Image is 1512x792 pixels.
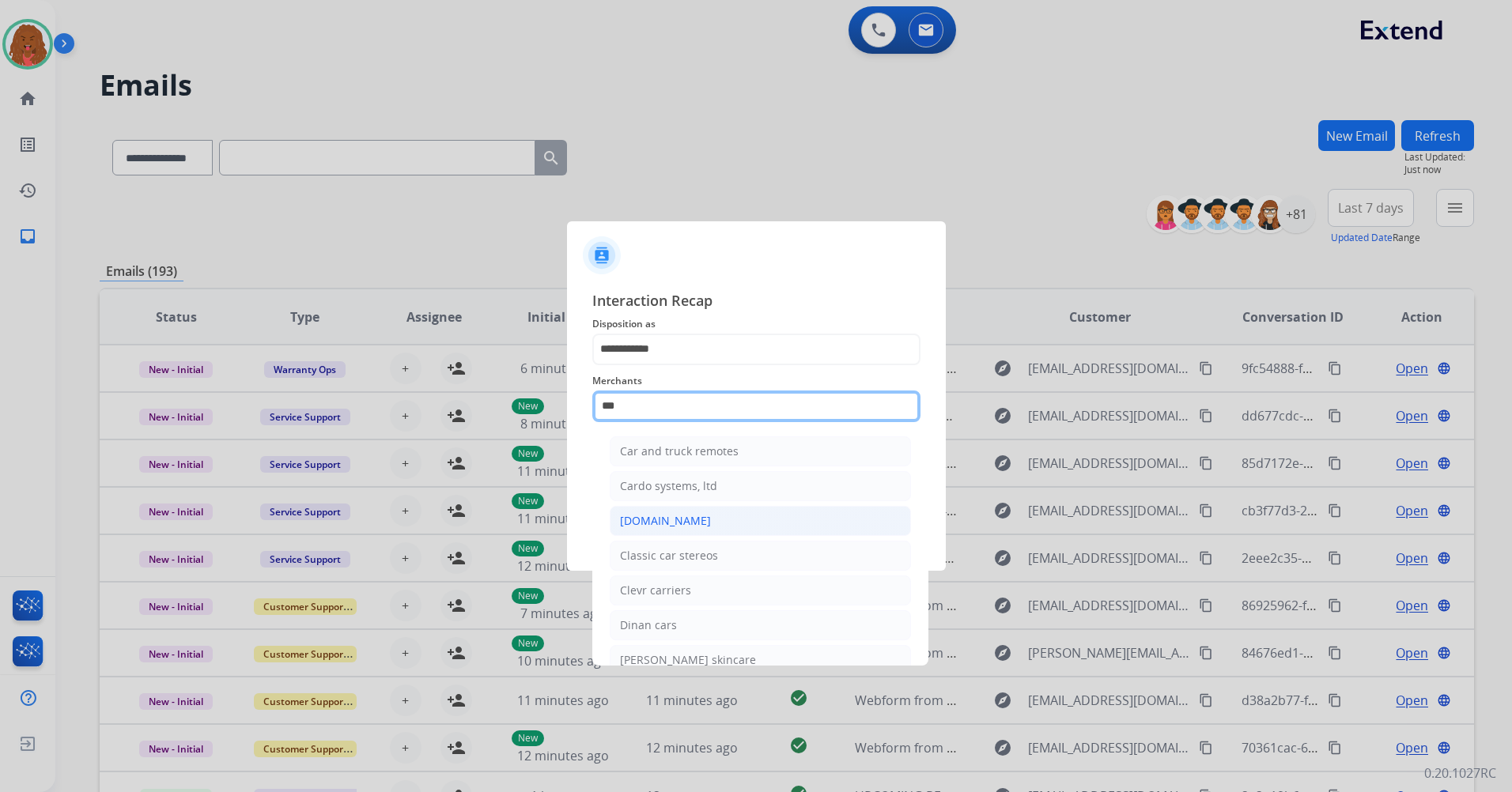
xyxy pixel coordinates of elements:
[620,513,711,529] div: [DOMAIN_NAME]
[592,289,920,315] span: Interaction Recap
[583,236,621,274] img: contactIcon
[620,548,718,564] div: Classic car stereos
[1424,764,1496,783] p: 0.20.1027RC
[620,617,677,633] div: Dinan cars
[620,652,756,668] div: [PERSON_NAME] skincare
[620,478,717,494] div: Cardo systems, ltd
[592,315,920,334] span: Disposition as
[620,443,739,459] div: Car and truck remotes
[620,583,691,598] div: Clevr carriers
[592,371,920,390] span: Merchants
